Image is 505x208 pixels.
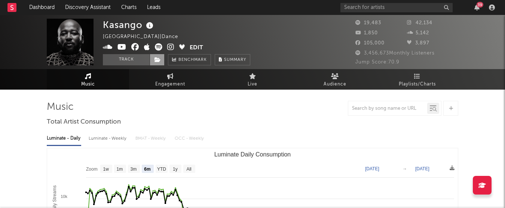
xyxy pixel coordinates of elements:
[248,80,257,89] span: Live
[474,4,480,10] button: 39
[103,54,150,65] button: Track
[355,21,381,25] span: 19,483
[103,32,195,41] div: [GEOGRAPHIC_DATA] | Dance
[103,167,109,172] text: 1w
[178,56,207,65] span: Benchmark
[403,166,407,171] text: →
[399,80,436,89] span: Playlists/Charts
[376,69,458,90] a: Playlists/Charts
[365,166,379,171] text: [DATE]
[355,41,385,46] span: 105,000
[47,69,129,90] a: Music
[131,167,137,172] text: 3m
[415,166,429,171] text: [DATE]
[355,31,378,35] span: 1,850
[89,132,128,145] div: Luminate - Weekly
[157,167,166,172] text: YTD
[211,69,294,90] a: Live
[155,80,185,89] span: Engagement
[86,167,98,172] text: Zoom
[340,3,453,12] input: Search for artists
[407,41,429,46] span: 3,897
[103,19,155,31] div: Kasango
[129,69,211,90] a: Engagement
[47,118,121,127] span: Total Artist Consumption
[144,167,150,172] text: 6m
[214,151,291,158] text: Luminate Daily Consumption
[186,167,191,172] text: All
[81,80,95,89] span: Music
[355,51,435,56] span: 3,456,673 Monthly Listeners
[324,80,346,89] span: Audience
[477,2,483,7] div: 39
[61,194,67,199] text: 10k
[294,69,376,90] a: Audience
[355,60,400,65] span: Jump Score: 70.9
[407,31,429,35] span: 5,142
[117,167,123,172] text: 1m
[190,43,203,53] button: Edit
[168,54,211,65] a: Benchmark
[47,132,81,145] div: Luminate - Daily
[215,54,250,65] button: Summary
[348,106,427,112] input: Search by song name or URL
[224,58,246,62] span: Summary
[173,167,178,172] text: 1y
[407,21,432,25] span: 42,134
